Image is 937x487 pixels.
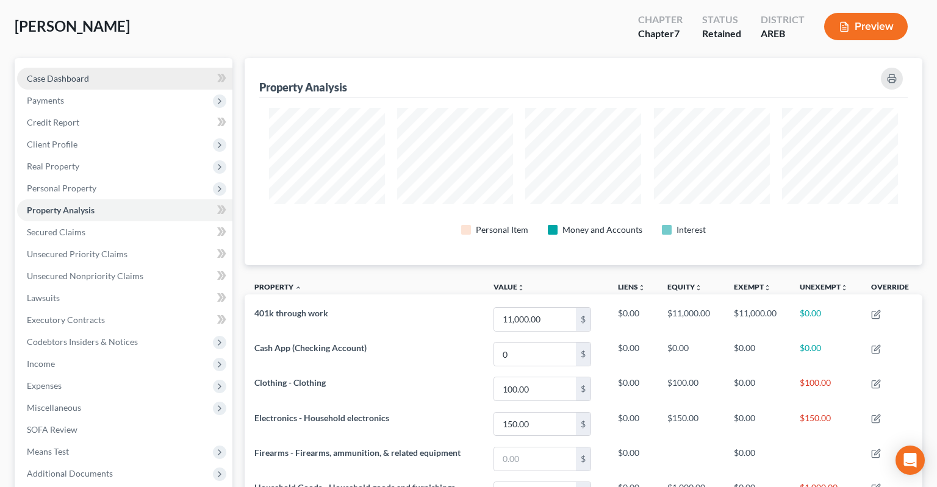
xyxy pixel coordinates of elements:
td: $11,000.00 [724,302,790,336]
span: Miscellaneous [27,402,81,413]
td: $0.00 [608,372,658,407]
span: Personal Property [27,183,96,193]
a: Valueunfold_more [494,282,525,291]
span: Cash App (Checking Account) [254,343,367,353]
span: SOFA Review [27,424,77,435]
a: Exemptunfold_more [734,282,771,291]
span: Payments [27,95,64,105]
span: Additional Documents [27,468,113,478]
td: $0.00 [724,337,790,372]
td: $0.00 [724,372,790,407]
div: Money and Accounts [562,224,642,236]
div: Interest [677,224,706,236]
a: Executory Contracts [17,309,232,331]
td: $0.00 [724,407,790,441]
input: 0.00 [494,447,576,471]
span: Client Profile [27,139,77,149]
div: $ [576,447,591,471]
span: Real Property [27,161,79,171]
span: Codebtors Insiders & Notices [27,336,138,347]
i: unfold_more [841,284,848,291]
span: Secured Claims [27,227,85,237]
span: Unsecured Priority Claims [27,249,127,259]
div: Property Analysis [259,80,347,94]
span: Electronics - Household electronics [254,413,389,423]
span: Income [27,358,55,369]
span: Credit Report [27,117,79,127]
span: Expenses [27,380,62,391]
span: Case Dashboard [27,73,89,84]
span: Unsecured Nonpriority Claims [27,271,143,281]
div: Retained [702,27,741,41]
span: Clothing - Clothing [254,377,326,388]
td: $0.00 [724,441,790,476]
span: Firearms - Firearms, ammunition, & related equipment [254,447,461,458]
td: $0.00 [608,302,658,336]
a: Unsecured Priority Claims [17,243,232,265]
div: AREB [761,27,805,41]
div: Status [702,13,741,27]
td: $0.00 [608,407,658,441]
i: unfold_more [695,284,702,291]
a: Secured Claims [17,221,232,243]
button: Preview [824,13,908,40]
a: Lawsuits [17,287,232,309]
td: $100.00 [790,372,862,407]
span: 401k through work [254,308,328,318]
a: Liensunfold_more [618,282,645,291]
input: 0.00 [494,377,576,400]
td: $0.00 [608,337,658,372]
a: Unexemptunfold_more [800,282,848,291]
div: Open Intercom Messenger [896,446,925,475]
td: $0.00 [790,337,862,372]
a: Property Analysis [17,199,232,221]
i: expand_less [295,284,302,291]
td: $11,000.00 [658,302,723,336]
div: $ [576,343,591,366]
td: $0.00 [790,302,862,336]
span: Means Test [27,446,69,457]
input: 0.00 [494,308,576,331]
a: Property expand_less [254,282,302,291]
a: Equityunfold_more [667,282,702,291]
td: $100.00 [658,372,723,407]
i: unfold_more [638,284,645,291]
span: 7 [674,27,680,39]
div: Chapter [638,27,683,41]
div: Personal Item [476,224,528,236]
input: 0.00 [494,343,576,366]
a: Credit Report [17,112,232,133]
td: $150.00 [790,407,862,441]
td: $0.00 [608,441,658,476]
div: District [761,13,805,27]
div: $ [576,377,591,400]
a: Unsecured Nonpriority Claims [17,265,232,287]
a: SOFA Review [17,419,232,441]
span: Property Analysis [27,205,95,215]
span: Executory Contracts [27,315,105,325]
div: $ [576,413,591,436]
a: Case Dashboard [17,68,232,90]
div: $ [576,308,591,331]
input: 0.00 [494,413,576,436]
td: $0.00 [658,337,723,372]
i: unfold_more [764,284,771,291]
i: unfold_more [517,284,525,291]
th: Override [861,275,922,302]
span: Lawsuits [27,293,60,303]
span: [PERSON_NAME] [15,17,130,35]
div: Chapter [638,13,683,27]
td: $150.00 [658,407,723,441]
